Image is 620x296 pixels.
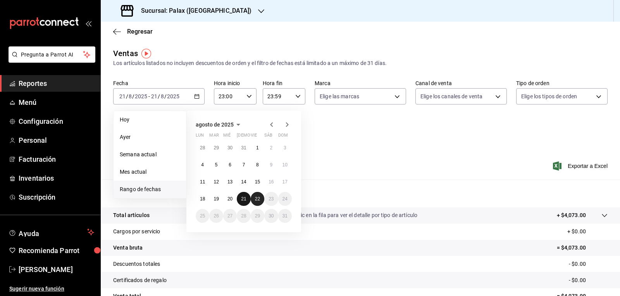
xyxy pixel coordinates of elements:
button: 23 de agosto de 2025 [264,192,278,206]
input: -- [128,93,132,99]
button: 16 de agosto de 2025 [264,175,278,189]
button: 28 de agosto de 2025 [237,209,250,223]
button: 31 de julio de 2025 [237,141,250,155]
button: 14 de agosto de 2025 [237,175,250,189]
abbr: 31 de julio de 2025 [241,145,246,151]
abbr: 10 de agosto de 2025 [282,162,288,168]
span: Elige los canales de venta [420,92,482,100]
span: Inventarios [19,173,94,183]
button: 30 de agosto de 2025 [264,209,278,223]
abbr: 20 de agosto de 2025 [227,196,232,202]
span: Facturación [19,154,94,164]
button: 10 de agosto de 2025 [278,158,292,172]
abbr: 3 de agosto de 2025 [284,145,286,151]
abbr: 18 de agosto de 2025 [200,196,205,202]
span: Suscripción [19,192,94,202]
label: Tipo de orden [516,80,608,86]
abbr: 22 de agosto de 2025 [255,196,260,202]
button: open_drawer_menu [85,20,91,26]
abbr: 28 de julio de 2025 [200,145,205,151]
button: 26 de agosto de 2025 [209,209,223,223]
abbr: 29 de julio de 2025 [214,145,219,151]
p: Cargos por servicio [113,228,160,236]
span: Exportar a Excel [555,161,608,171]
span: [PERSON_NAME] [19,264,94,275]
p: Resumen [113,189,608,198]
abbr: 23 de agosto de 2025 [269,196,274,202]
abbr: miércoles [223,133,231,141]
abbr: 25 de agosto de 2025 [200,213,205,219]
span: - [148,93,150,99]
input: ---- [167,93,180,99]
a: Pregunta a Parrot AI [5,56,95,64]
input: -- [151,93,158,99]
span: Regresar [127,28,153,35]
abbr: domingo [278,133,288,141]
span: Personal [19,135,94,145]
span: Elige los tipos de orden [521,92,577,100]
label: Canal de venta [415,80,507,86]
span: Menú [19,97,94,108]
button: 1 de agosto de 2025 [251,141,264,155]
button: 8 de agosto de 2025 [251,158,264,172]
button: 12 de agosto de 2025 [209,175,223,189]
abbr: 24 de agosto de 2025 [282,196,288,202]
abbr: 2 de agosto de 2025 [270,145,272,151]
p: = $4,073.00 [557,244,608,252]
abbr: 31 de agosto de 2025 [282,213,288,219]
abbr: 12 de agosto de 2025 [214,179,219,185]
span: Reportes [19,78,94,89]
abbr: 27 de agosto de 2025 [227,213,232,219]
span: Ayer [120,133,180,141]
button: agosto de 2025 [196,120,243,129]
span: Elige las marcas [320,92,359,100]
abbr: 30 de julio de 2025 [227,145,232,151]
input: -- [119,93,126,99]
abbr: 29 de agosto de 2025 [255,213,260,219]
abbr: lunes [196,133,204,141]
button: 30 de julio de 2025 [223,141,237,155]
span: / [126,93,128,99]
span: Mes actual [120,168,180,176]
p: Certificados de regalo [113,276,167,284]
abbr: jueves [237,133,282,141]
button: 3 de agosto de 2025 [278,141,292,155]
button: 11 de agosto de 2025 [196,175,209,189]
span: / [132,93,134,99]
button: 20 de agosto de 2025 [223,192,237,206]
abbr: 26 de agosto de 2025 [214,213,219,219]
p: + $4,073.00 [557,211,586,219]
button: 5 de agosto de 2025 [209,158,223,172]
h3: Sucursal: Palax ([GEOGRAPHIC_DATA]) [135,6,252,15]
span: Rango de fechas [120,185,180,193]
abbr: 4 de agosto de 2025 [201,162,204,168]
button: 17 de agosto de 2025 [278,175,292,189]
button: 18 de agosto de 2025 [196,192,209,206]
button: 27 de agosto de 2025 [223,209,237,223]
button: 29 de agosto de 2025 [251,209,264,223]
button: 31 de agosto de 2025 [278,209,292,223]
button: 22 de agosto de 2025 [251,192,264,206]
span: Sugerir nueva función [9,285,94,293]
abbr: 5 de agosto de 2025 [215,162,218,168]
abbr: 7 de agosto de 2025 [243,162,245,168]
input: -- [160,93,164,99]
label: Marca [315,80,406,86]
abbr: 6 de agosto de 2025 [229,162,231,168]
abbr: viernes [251,133,257,141]
abbr: 9 de agosto de 2025 [270,162,272,168]
label: Hora fin [263,80,305,86]
abbr: 14 de agosto de 2025 [241,179,246,185]
span: agosto de 2025 [196,121,234,128]
button: 25 de agosto de 2025 [196,209,209,223]
button: 6 de agosto de 2025 [223,158,237,172]
button: 7 de agosto de 2025 [237,158,250,172]
button: 4 de agosto de 2025 [196,158,209,172]
abbr: 30 de agosto de 2025 [269,213,274,219]
button: 15 de agosto de 2025 [251,175,264,189]
span: Configuración [19,116,94,127]
abbr: 11 de agosto de 2025 [200,179,205,185]
abbr: 28 de agosto de 2025 [241,213,246,219]
span: / [164,93,167,99]
button: 29 de julio de 2025 [209,141,223,155]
